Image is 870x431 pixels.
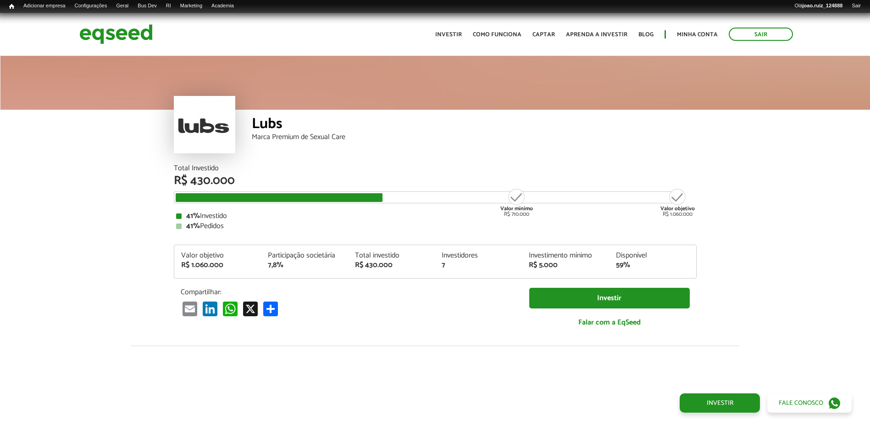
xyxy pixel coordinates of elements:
strong: Valor objetivo [660,204,695,213]
a: Falar com a EqSeed [529,313,690,332]
div: Lubs [252,117,697,134]
div: R$ 5.000 [529,262,602,269]
div: Disponível [616,252,689,259]
a: WhatsApp [221,301,239,316]
a: Aprenda a investir [566,32,627,38]
div: R$ 710.000 [499,188,534,217]
img: EqSeed [79,22,153,46]
a: Olájoao.ruiz_124888 [790,2,847,10]
a: Adicionar empresa [19,2,70,10]
a: Configurações [70,2,112,10]
a: Início [5,2,19,11]
a: Fale conosco [767,393,852,413]
a: Blog [638,32,654,38]
a: Sair [847,2,865,10]
a: Investir [680,393,760,413]
span: Início [9,3,14,10]
a: Como funciona [473,32,521,38]
div: R$ 430.000 [355,262,428,269]
strong: joao.ruiz_124888 [803,3,843,8]
a: Academia [207,2,238,10]
strong: Valor mínimo [500,204,533,213]
div: Investidores [442,252,515,259]
div: Participação societária [268,252,341,259]
a: Investir [435,32,462,38]
div: 59% [616,262,689,269]
a: Sair [729,28,793,41]
div: R$ 430.000 [174,175,697,187]
a: Marketing [176,2,207,10]
div: Valor objetivo [181,252,255,259]
div: Pedidos [176,223,694,230]
a: Email [181,301,199,316]
a: LinkedIn [201,301,219,316]
div: Total investido [355,252,428,259]
strong: 41% [186,220,200,232]
a: X [241,301,260,316]
div: R$ 1.060.000 [181,262,255,269]
a: Geral [111,2,133,10]
div: Marca Premium de Sexual Care [252,134,697,141]
div: 7 [442,262,515,269]
div: 7,8% [268,262,341,269]
div: Total Investido [174,165,697,172]
a: Investir [529,288,690,308]
div: Investimento mínimo [529,252,602,259]
strong: 41% [186,210,200,222]
a: Minha conta [677,32,718,38]
p: Compartilhar: [181,288,515,297]
a: Captar [532,32,555,38]
a: Compartilhar [261,301,280,316]
a: RI [161,2,176,10]
div: Investido [176,213,694,220]
a: Bus Dev [133,2,161,10]
div: R$ 1.060.000 [660,188,695,217]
